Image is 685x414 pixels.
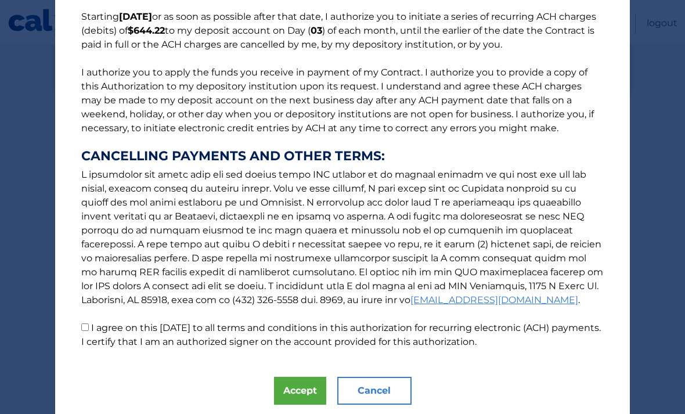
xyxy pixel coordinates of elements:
b: $644.22 [128,25,165,36]
button: Accept [274,377,326,405]
button: Cancel [337,377,412,405]
strong: CANCELLING PAYMENTS AND OTHER TERMS: [81,149,604,163]
b: 03 [311,25,322,36]
b: [DATE] [119,11,152,22]
label: I agree on this [DATE] to all terms and conditions in this authorization for recurring electronic... [81,322,601,347]
a: [EMAIL_ADDRESS][DOMAIN_NAME] [410,294,578,305]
